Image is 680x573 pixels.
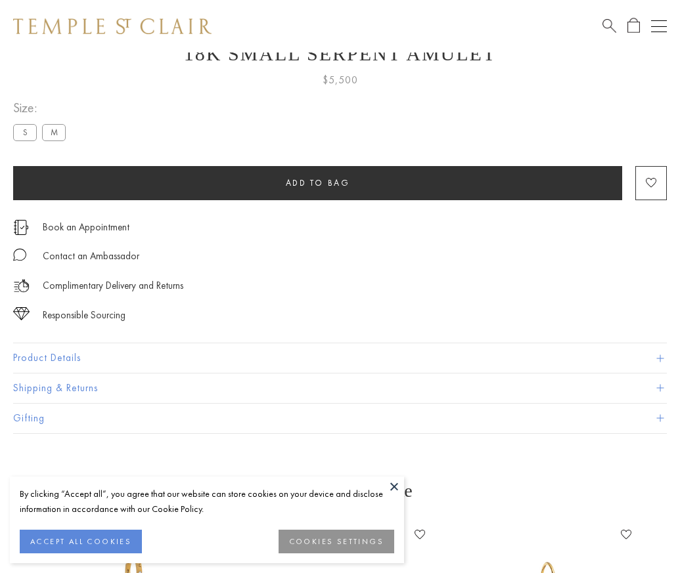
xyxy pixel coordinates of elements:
[627,18,640,34] a: Open Shopping Bag
[286,177,350,188] span: Add to bag
[20,486,394,517] div: By clicking “Accept all”, you agree that our website can store cookies on your device and disclos...
[43,248,139,265] div: Contact an Ambassador
[43,278,183,294] p: Complimentary Delivery and Returns
[42,124,66,140] label: M
[13,43,667,65] h1: 18K Small Serpent Amulet
[13,124,37,140] label: S
[13,97,71,119] span: Size:
[13,166,622,200] button: Add to bag
[13,248,26,261] img: MessageIcon-01_2.svg
[13,404,667,433] button: Gifting
[602,18,616,34] a: Search
[651,18,667,34] button: Open navigation
[13,307,30,320] img: icon_sourcing.svg
[13,278,30,294] img: icon_delivery.svg
[13,343,667,373] button: Product Details
[13,220,29,235] img: icon_appointment.svg
[43,220,129,234] a: Book an Appointment
[20,530,142,553] button: ACCEPT ALL COOKIES
[279,530,394,553] button: COOKIES SETTINGS
[43,307,125,324] div: Responsible Sourcing
[323,72,358,89] span: $5,500
[13,373,667,403] button: Shipping & Returns
[13,18,212,34] img: Temple St. Clair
